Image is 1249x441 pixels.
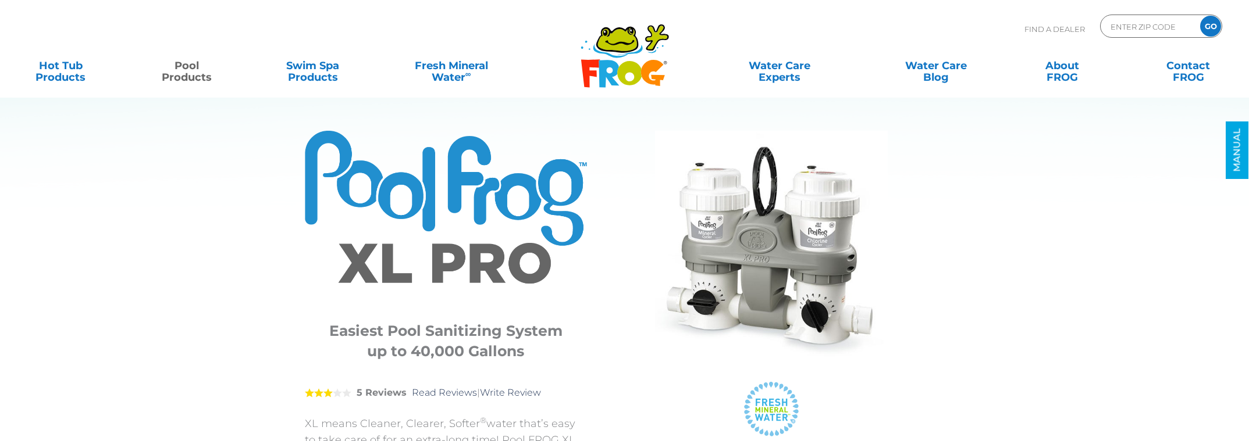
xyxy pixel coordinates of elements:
[305,388,333,397] span: 3
[1139,54,1237,77] a: ContactFROG
[480,387,541,398] a: Write Review
[700,54,859,77] a: Water CareExperts
[1109,18,1188,35] input: Zip Code Form
[887,54,985,77] a: Water CareBlog
[12,54,110,77] a: Hot TubProducts
[319,321,572,361] h3: Easiest Pool Sanitizing System up to 40,000 Gallons
[465,69,471,78] sup: ∞
[264,54,362,77] a: Swim SpaProducts
[390,54,513,77] a: Fresh MineralWater∞
[1013,54,1112,77] a: AboutFROG
[1024,15,1085,44] p: Find A Dealer
[1200,16,1221,37] input: GO
[412,387,477,398] a: Read Reviews
[655,131,888,363] img: Pool FROG® XL PRO® Cycler in white background
[138,54,236,77] a: PoolProducts
[305,370,587,415] div: |
[357,387,407,398] strong: 5 Reviews
[305,131,587,300] img: Product Logo
[480,415,486,425] sup: ®
[1226,121,1248,179] a: MANUAL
